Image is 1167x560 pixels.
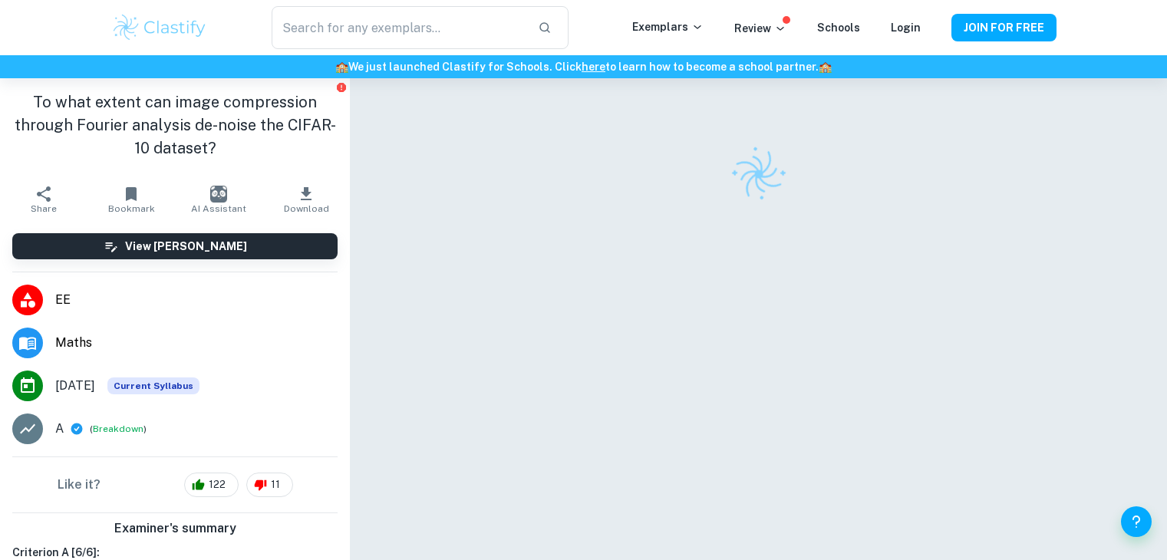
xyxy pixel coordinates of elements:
h6: View [PERSON_NAME] [125,238,247,255]
span: 122 [200,477,234,492]
span: Current Syllabus [107,377,199,394]
h1: To what extent can image compression through Fourier analysis de-noise the CIFAR-10 dataset? [12,91,338,160]
button: Report issue [335,81,347,93]
span: [DATE] [55,377,95,395]
p: Review [734,20,786,37]
button: JOIN FOR FREE [951,14,1057,41]
p: Exemplars [632,18,704,35]
a: Login [891,21,921,34]
button: Bookmark [87,178,175,221]
button: View [PERSON_NAME] [12,233,338,259]
h6: We just launched Clastify for Schools. Click to learn how to become a school partner. [3,58,1164,75]
span: 🏫 [335,61,348,73]
a: here [582,61,605,73]
span: AI Assistant [191,203,246,214]
span: 11 [262,477,288,492]
span: EE [55,291,338,309]
div: This exemplar is based on the current syllabus. Feel free to refer to it for inspiration/ideas wh... [107,377,199,394]
span: Maths [55,334,338,352]
span: Download [284,203,329,214]
h6: Examiner's summary [6,519,344,538]
button: Help and Feedback [1121,506,1152,537]
a: Schools [817,21,860,34]
img: AI Assistant [210,186,227,203]
img: Clastify logo [111,12,209,43]
button: Download [262,178,350,221]
div: 11 [246,473,293,497]
button: Breakdown [93,422,143,436]
span: ( ) [90,422,147,436]
span: 🏫 [819,61,832,73]
input: Search for any exemplars... [272,6,525,49]
button: AI Assistant [175,178,262,221]
p: A [55,420,64,438]
img: Clastify logo [720,137,796,212]
span: Bookmark [108,203,155,214]
h6: Like it? [58,476,101,494]
span: Share [31,203,57,214]
div: 122 [184,473,239,497]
